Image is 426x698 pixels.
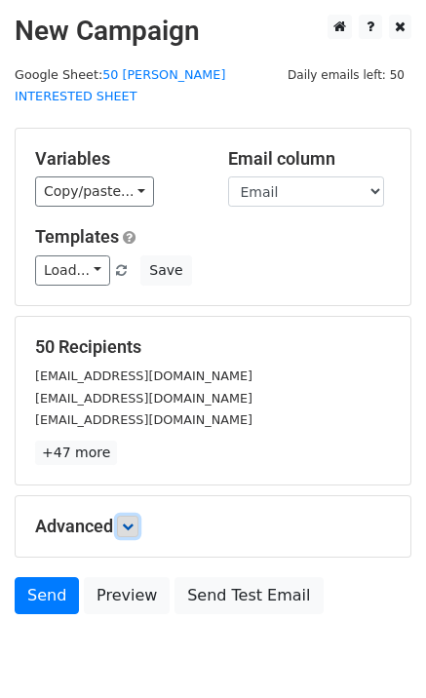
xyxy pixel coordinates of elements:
small: [EMAIL_ADDRESS][DOMAIN_NAME] [35,412,252,427]
a: Preview [84,577,170,614]
small: [EMAIL_ADDRESS][DOMAIN_NAME] [35,368,252,383]
span: Daily emails left: 50 [281,64,411,86]
a: Templates [35,226,119,247]
a: Send [15,577,79,614]
a: +47 more [35,441,117,465]
iframe: Chat Widget [329,604,426,698]
h5: Advanced [35,516,391,537]
a: Send Test Email [174,577,323,614]
small: [EMAIL_ADDRESS][DOMAIN_NAME] [35,391,252,406]
a: 50 [PERSON_NAME] INTERESTED SHEET [15,67,225,104]
a: Daily emails left: 50 [281,67,411,82]
h5: Variables [35,148,199,170]
button: Save [140,255,191,286]
a: Copy/paste... [35,176,154,207]
h5: Email column [228,148,392,170]
a: Load... [35,255,110,286]
h5: 50 Recipients [35,336,391,358]
small: Google Sheet: [15,67,225,104]
h2: New Campaign [15,15,411,48]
